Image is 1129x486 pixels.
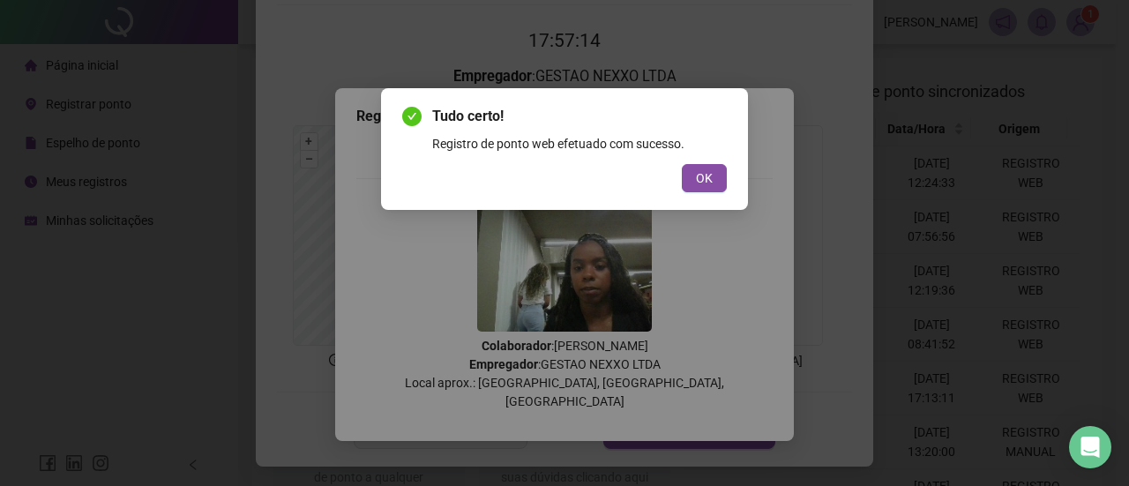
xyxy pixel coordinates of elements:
button: OK [682,164,727,192]
div: Open Intercom Messenger [1069,426,1111,468]
span: OK [696,168,713,188]
span: check-circle [402,107,422,126]
span: Tudo certo! [432,106,727,127]
div: Registro de ponto web efetuado com sucesso. [432,134,727,153]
